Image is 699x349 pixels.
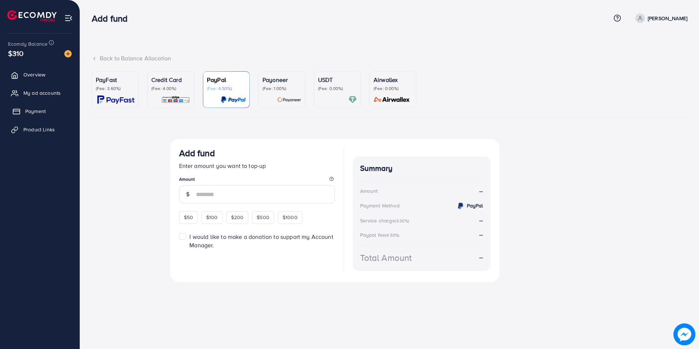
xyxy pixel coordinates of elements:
[385,232,399,238] small: (4.50%)
[262,86,301,91] p: (Fee: 1.00%)
[23,71,45,78] span: Overview
[23,126,55,133] span: Product Links
[189,233,333,249] span: I would like to make a donation to support my Account Manager.
[395,218,409,224] small: (3.00%)
[374,75,412,84] p: Airwallex
[467,202,483,209] strong: PayPal
[360,202,400,209] div: Payment Method
[64,50,72,57] img: image
[277,95,301,104] img: card
[360,231,402,239] div: Paypal fee
[283,214,298,221] span: $1000
[231,214,244,221] span: $200
[371,95,412,104] img: card
[179,161,335,170] p: Enter amount you want to top-up
[206,214,218,221] span: $100
[92,54,687,63] div: Back to Balance Allocation
[8,40,48,48] span: Ecomdy Balance
[92,13,133,24] h3: Add fund
[648,14,687,23] p: [PERSON_NAME]
[5,122,74,137] a: Product Links
[96,86,135,91] p: (Fee: 3.60%)
[97,95,135,104] img: card
[360,251,412,264] div: Total Amount
[161,95,190,104] img: card
[360,187,378,195] div: Amount
[479,253,483,262] strong: --
[360,164,483,173] h4: Summary
[207,86,246,91] p: (Fee: 4.50%)
[5,86,74,100] a: My ad accounts
[360,217,411,224] div: Service charge
[348,95,357,104] img: card
[151,86,190,91] p: (Fee: 4.00%)
[257,214,269,221] span: $500
[5,104,74,119] a: Payment
[179,176,335,185] legend: Amount
[221,95,246,104] img: card
[632,14,687,23] a: [PERSON_NAME]
[456,202,465,210] img: credit
[7,10,57,22] img: logo
[184,214,193,221] span: $50
[479,187,483,195] strong: --
[207,75,246,84] p: PayPal
[673,323,695,345] img: image
[262,75,301,84] p: Payoneer
[8,48,24,59] span: $310
[179,148,215,158] h3: Add fund
[23,89,61,97] span: My ad accounts
[318,86,357,91] p: (Fee: 0.00%)
[25,108,46,115] span: Payment
[64,14,73,22] img: menu
[479,230,483,239] strong: --
[318,75,357,84] p: USDT
[96,75,135,84] p: PayFast
[5,67,74,82] a: Overview
[374,86,412,91] p: (Fee: 0.00%)
[479,216,483,224] strong: --
[151,75,190,84] p: Credit Card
